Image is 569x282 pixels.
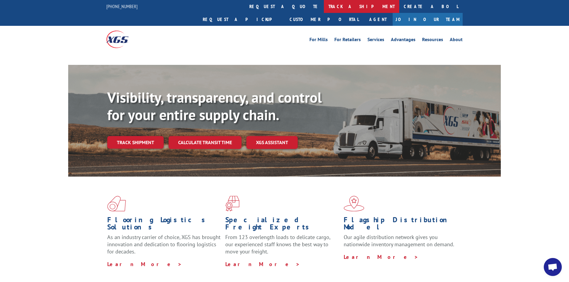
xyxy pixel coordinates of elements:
[169,136,242,149] a: Calculate transit time
[107,261,182,268] a: Learn More >
[225,234,339,260] p: From 123 overlength loads to delicate cargo, our experienced staff knows the best way to move you...
[422,37,443,44] a: Resources
[246,136,298,149] a: XGS ASSISTANT
[285,13,363,26] a: Customer Portal
[225,261,300,268] a: Learn More >
[198,13,285,26] a: Request a pickup
[107,88,322,124] b: Visibility, transparency, and control for your entire supply chain.
[450,37,463,44] a: About
[107,136,164,149] a: Track shipment
[107,196,126,211] img: xgs-icon-total-supply-chain-intelligence-red
[225,196,239,211] img: xgs-icon-focused-on-flooring-red
[393,13,463,26] a: Join Our Team
[107,216,221,234] h1: Flooring Logistics Solutions
[334,37,361,44] a: For Retailers
[344,234,454,248] span: Our agile distribution network gives you nationwide inventory management on demand.
[363,13,393,26] a: Agent
[309,37,328,44] a: For Mills
[344,216,457,234] h1: Flagship Distribution Model
[367,37,384,44] a: Services
[225,216,339,234] h1: Specialized Freight Experts
[544,258,562,276] div: Open chat
[344,196,364,211] img: xgs-icon-flagship-distribution-model-red
[107,234,221,255] span: As an industry carrier of choice, XGS has brought innovation and dedication to flooring logistics...
[391,37,415,44] a: Advantages
[344,253,418,260] a: Learn More >
[106,3,138,9] a: [PHONE_NUMBER]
